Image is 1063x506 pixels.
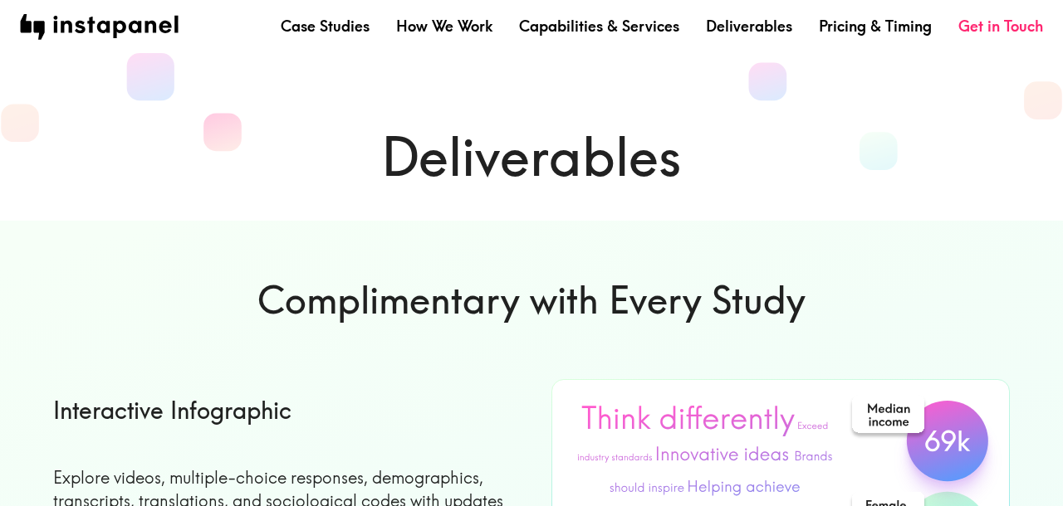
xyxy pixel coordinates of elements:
a: Get in Touch [958,16,1043,36]
a: Deliverables [706,16,792,36]
a: How We Work [396,16,492,36]
h6: Complimentary with Every Study [53,274,1010,326]
a: Case Studies [281,16,370,36]
a: Capabilities & Services [519,16,679,36]
h1: Deliverables [53,119,1010,194]
h6: Interactive Infographic [53,394,512,426]
a: Pricing & Timing [819,16,932,36]
img: instapanel [20,14,179,40]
